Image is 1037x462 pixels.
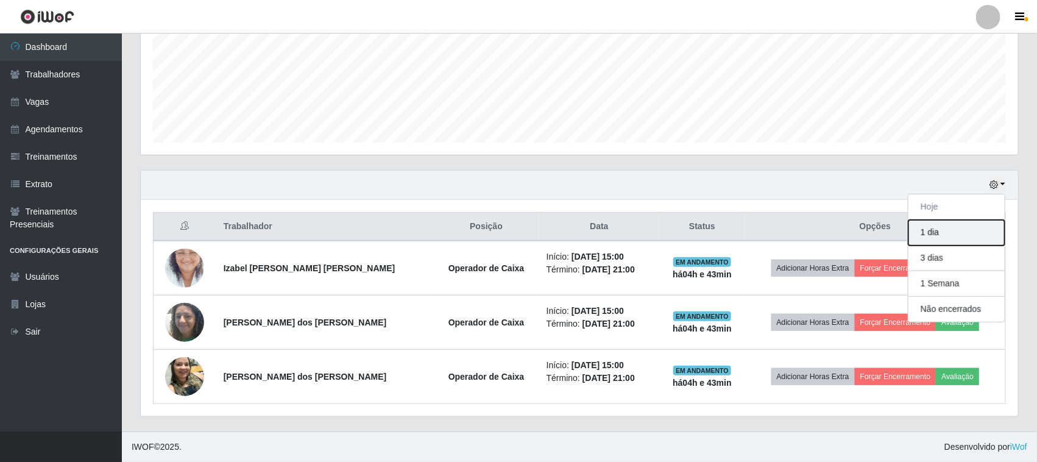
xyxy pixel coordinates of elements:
[448,263,525,273] strong: Operador de Caixa
[539,213,660,241] th: Data
[855,368,936,385] button: Forçar Encerramento
[572,306,624,316] time: [DATE] 15:00
[582,373,635,383] time: [DATE] 21:00
[433,213,539,241] th: Posição
[572,252,624,261] time: [DATE] 15:00
[673,366,731,375] span: EM ANDAMENTO
[673,311,731,321] span: EM ANDAMENTO
[771,314,855,331] button: Adicionar Horas Extra
[165,233,204,303] img: 1677848309634.jpeg
[547,372,653,385] li: Término:
[908,194,1005,220] button: Hoje
[673,378,732,388] strong: há 04 h e 43 min
[224,263,395,273] strong: Izabel [PERSON_NAME] [PERSON_NAME]
[224,372,387,382] strong: [PERSON_NAME] dos [PERSON_NAME]
[771,260,855,277] button: Adicionar Horas Extra
[547,263,653,276] li: Término:
[673,324,732,333] strong: há 04 h e 43 min
[448,372,525,382] strong: Operador de Caixa
[936,314,979,331] button: Avaliação
[673,269,732,279] strong: há 04 h e 43 min
[908,297,1005,322] button: Não encerrados
[855,260,936,277] button: Forçar Encerramento
[132,441,182,453] span: © 2025 .
[936,368,979,385] button: Avaliação
[908,246,1005,271] button: 3 dias
[547,318,653,330] li: Término:
[132,442,154,452] span: IWOF
[908,271,1005,297] button: 1 Semana
[448,318,525,327] strong: Operador de Caixa
[855,314,936,331] button: Forçar Encerramento
[908,220,1005,246] button: 1 dia
[224,318,387,327] strong: [PERSON_NAME] dos [PERSON_NAME]
[745,213,1006,241] th: Opções
[165,350,204,402] img: 1745102593554.jpeg
[547,359,653,372] li: Início:
[547,251,653,263] li: Início:
[165,296,204,348] img: 1736128144098.jpeg
[216,213,434,241] th: Trabalhador
[659,213,745,241] th: Status
[1010,442,1027,452] a: iWof
[582,265,635,274] time: [DATE] 21:00
[572,360,624,370] time: [DATE] 15:00
[944,441,1027,453] span: Desenvolvido por
[547,305,653,318] li: Início:
[771,368,855,385] button: Adicionar Horas Extra
[582,319,635,329] time: [DATE] 21:00
[20,9,74,24] img: CoreUI Logo
[673,257,731,267] span: EM ANDAMENTO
